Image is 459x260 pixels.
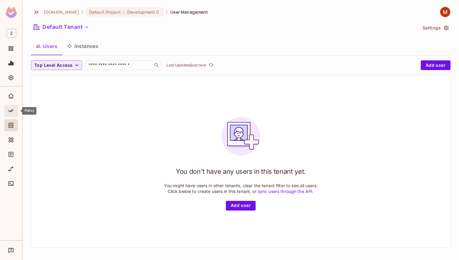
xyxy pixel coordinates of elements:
[4,57,18,69] div: Monitoring
[7,29,16,38] span: Z
[4,105,18,117] div: Policy
[166,9,168,15] li: /
[4,26,18,40] div: Workspace: zuvees.ae
[4,134,18,146] div: Elements
[206,62,215,69] span: Click to refresh data
[89,9,121,15] span: Default Project
[226,201,256,211] button: Add user
[22,107,36,115] div: Policy
[4,148,18,160] div: Audit Log
[4,119,18,131] div: Directory
[31,60,82,70] button: Top Level Access
[4,244,18,256] div: Help & Updates
[4,90,18,102] div: Home
[6,7,17,18] img: SReyMgAAAABJRU5ErkJggg==
[44,9,79,15] span: the active workspace
[62,39,103,54] button: Instances
[123,10,125,15] span: :
[34,62,73,69] span: Top Level Access
[258,189,314,194] a: sync users through the API.
[440,7,450,17] img: Mohit Yadav
[82,9,83,15] li: /
[164,183,318,194] p: You might have users in other tenants, clear the tenant filter to see all users. Click below to c...
[4,177,18,190] div: Connect
[207,62,215,69] button: refresh
[4,163,18,175] div: URL Mapping
[4,72,18,84] div: Settings
[166,63,206,68] p: Last Updated just now
[170,9,208,15] span: User Management
[31,39,62,54] button: Users
[209,62,214,68] span: refresh
[31,22,92,32] button: Default Tenant
[4,42,18,55] div: Projects
[420,23,450,33] button: Settings
[421,60,450,70] button: Add user
[176,167,306,176] h1: You don't have any users in this tenant yet.
[127,9,155,15] span: Development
